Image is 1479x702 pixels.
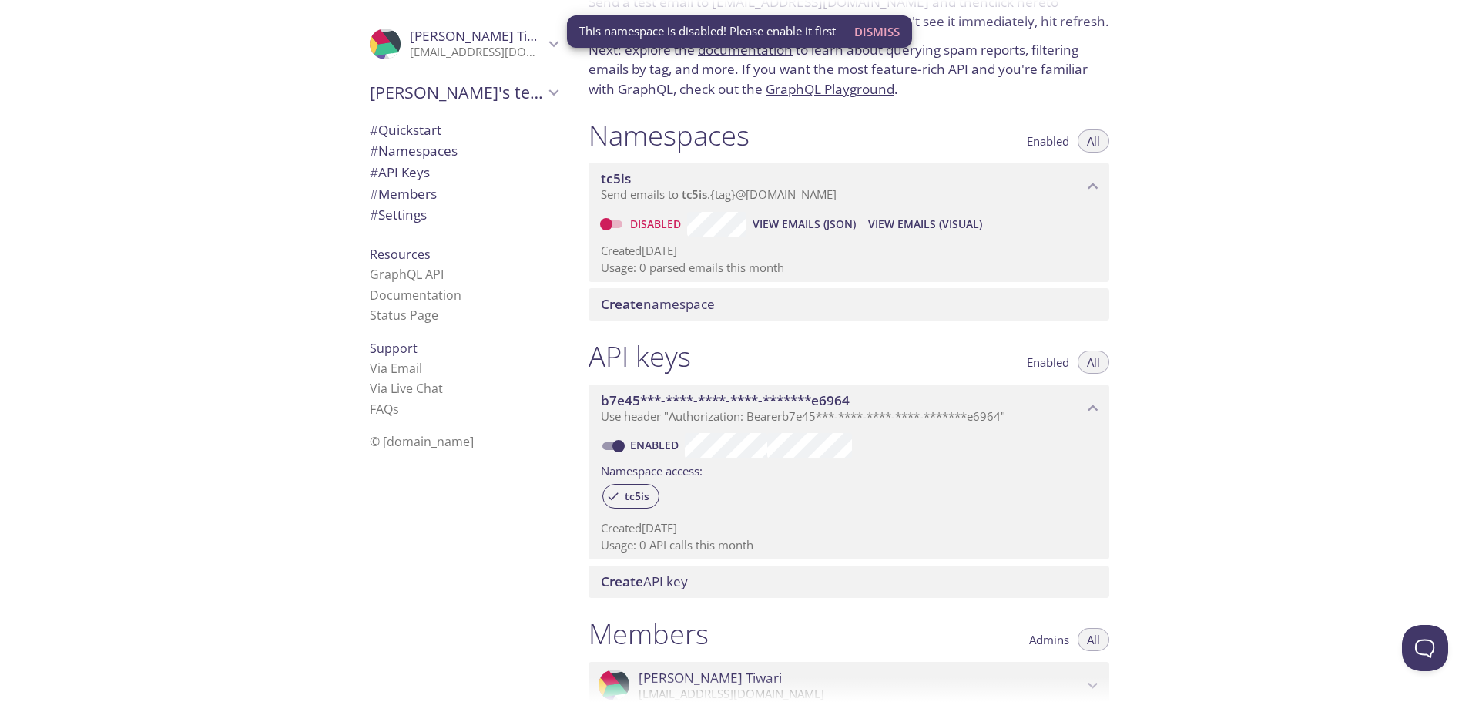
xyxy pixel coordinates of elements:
div: Krish Tiwari [357,18,570,69]
iframe: Help Scout Beacon - Open [1402,625,1448,671]
a: FAQ [370,401,399,418]
a: Status Page [370,307,438,324]
a: GraphQL API [370,266,444,283]
p: [EMAIL_ADDRESS][DOMAIN_NAME] [410,45,544,60]
div: API Keys [357,162,570,183]
span: namespace [601,295,715,313]
button: View Emails (Visual) [862,212,988,237]
span: Quickstart [370,121,441,139]
span: Resources [370,246,431,263]
span: Send emails to . {tag} @[DOMAIN_NAME] [601,186,837,202]
span: View Emails (Visual) [868,215,982,233]
span: # [370,206,378,223]
button: All [1078,351,1109,374]
div: Create namespace [589,288,1109,321]
span: # [370,121,378,139]
span: API Keys [370,163,430,181]
label: Namespace access: [601,458,703,481]
span: s [393,401,399,418]
a: Via Email [370,360,422,377]
span: Create [601,573,643,590]
h1: Members [589,616,709,651]
div: Team Settings [357,204,570,226]
span: Support [370,340,418,357]
span: # [370,185,378,203]
span: Settings [370,206,427,223]
h1: API keys [589,339,691,374]
span: # [370,163,378,181]
span: © [DOMAIN_NAME] [370,433,474,450]
div: Krish's team [357,72,570,113]
h1: Namespaces [589,118,750,153]
button: Dismiss [848,17,906,46]
p: Next: explore the to learn about querying spam reports, filtering emails by tag, and more. If you... [589,40,1109,99]
span: Members [370,185,437,203]
div: tc5is namespace [589,163,1109,210]
a: documentation [698,41,793,59]
span: API key [601,573,688,590]
span: [PERSON_NAME] Tiwari [410,27,553,45]
span: [PERSON_NAME] Tiwari [639,670,782,687]
span: This namespace is disabled! Please enable it first [579,23,836,39]
a: Disabled [628,217,687,231]
button: Enabled [1018,129,1078,153]
span: Create [601,295,643,313]
div: Quickstart [357,119,570,141]
div: tc5is [602,484,659,509]
div: Create API Key [589,566,1109,598]
button: Admins [1020,628,1078,651]
button: Enabled [1018,351,1078,374]
button: All [1078,129,1109,153]
button: All [1078,628,1109,651]
span: # [370,142,378,160]
a: Documentation [370,287,461,304]
a: GraphQL Playground [766,80,894,98]
p: Created [DATE] [601,243,1097,259]
a: Enabled [628,438,685,452]
span: Dismiss [854,22,900,42]
p: Usage: 0 API calls this month [601,537,1097,553]
div: Namespaces [357,140,570,162]
button: View Emails (JSON) [746,212,862,237]
div: Members [357,183,570,205]
p: Usage: 0 parsed emails this month [601,260,1097,276]
span: Namespaces [370,142,458,160]
span: tc5is [682,186,707,202]
span: [PERSON_NAME]'s team [370,82,544,103]
p: Created [DATE] [601,520,1097,536]
a: Via Live Chat [370,380,443,397]
span: View Emails (JSON) [753,215,856,233]
span: tc5is [615,489,659,503]
span: tc5is [601,170,631,187]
